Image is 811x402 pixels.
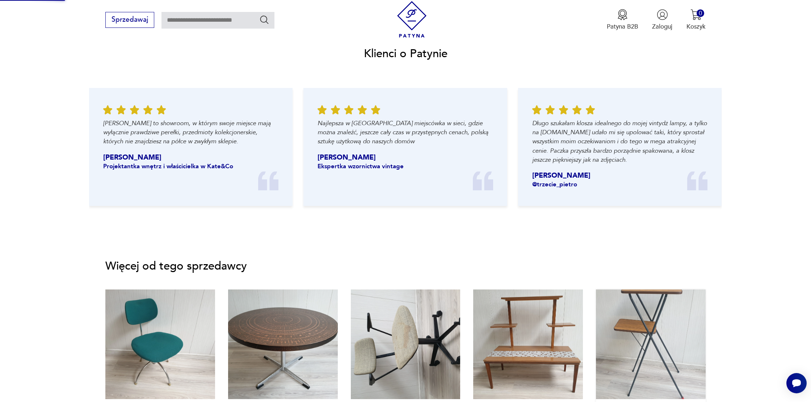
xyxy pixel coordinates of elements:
p: Ekspertka wzornictwa vintage [318,162,449,170]
iframe: Smartsupp widget button [786,373,807,393]
p: [PERSON_NAME] [532,171,664,180]
p: @trzecie_pietro [532,180,664,189]
p: Patyna B2B [607,22,638,31]
img: Ikona gwiazdy [559,105,568,114]
img: Ikona gwiazdy [331,105,340,114]
img: Patyna - sklep z meblami i dekoracjami vintage [394,1,430,38]
img: Ikona gwiazdy [318,105,327,114]
img: Ikona gwiazdy [117,105,126,114]
button: Zaloguj [652,9,672,31]
a: Ikona medaluPatyna B2B [607,9,638,31]
img: Ikona koszyka [690,9,702,20]
p: [PERSON_NAME] to showroom, w którym swoje miejsce mają wyłącznie prawdziwe perełki, przedmioty ko... [103,119,278,146]
img: Ikona gwiazdy [345,105,354,114]
p: Długo szukałam klosza idealnego do mojej vintydż lampy, a tylko na [DOMAIN_NAME] udało mi się upo... [532,119,707,164]
img: Ikona cudzysłowia [473,172,493,190]
img: Ikona cudzysłowia [688,172,708,190]
img: Ikona gwiazdy [572,105,581,114]
p: Najlepsza w [GEOGRAPHIC_DATA] miejscówka w sieci, gdzie można znaleźć, jeszcze cały czas w przyst... [318,119,493,146]
img: Ikona medalu [617,9,628,20]
img: Ikona gwiazdy [143,105,152,114]
p: Więcej od tego sprzedawcy [105,261,706,271]
p: Koszyk [686,22,706,31]
p: [PERSON_NAME] [103,153,235,162]
button: 0Koszyk [686,9,706,31]
img: Ikona gwiazdy [532,105,541,114]
div: 0 [697,9,704,17]
img: Ikona gwiazdy [157,105,166,114]
img: Ikona gwiazdy [103,105,112,114]
button: Sprzedawaj [105,12,154,28]
button: Patyna B2B [607,9,638,31]
img: Ikona gwiazdy [358,105,367,114]
p: Projektantka wnętrz i właścicielka w Kate&Co [103,162,235,170]
a: Sprzedawaj [105,17,154,23]
img: Ikona gwiazdy [130,105,139,114]
p: Zaloguj [652,22,672,31]
h2: Klienci o Patynie [364,46,447,61]
img: Ikona gwiazdy [586,105,595,114]
img: Ikona cudzysłowia [259,172,279,190]
img: Ikona gwiazdy [371,105,381,114]
button: Szukaj [259,14,270,25]
p: [PERSON_NAME] [318,153,449,162]
img: Ikonka użytkownika [657,9,668,20]
img: Ikona gwiazdy [546,105,555,114]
